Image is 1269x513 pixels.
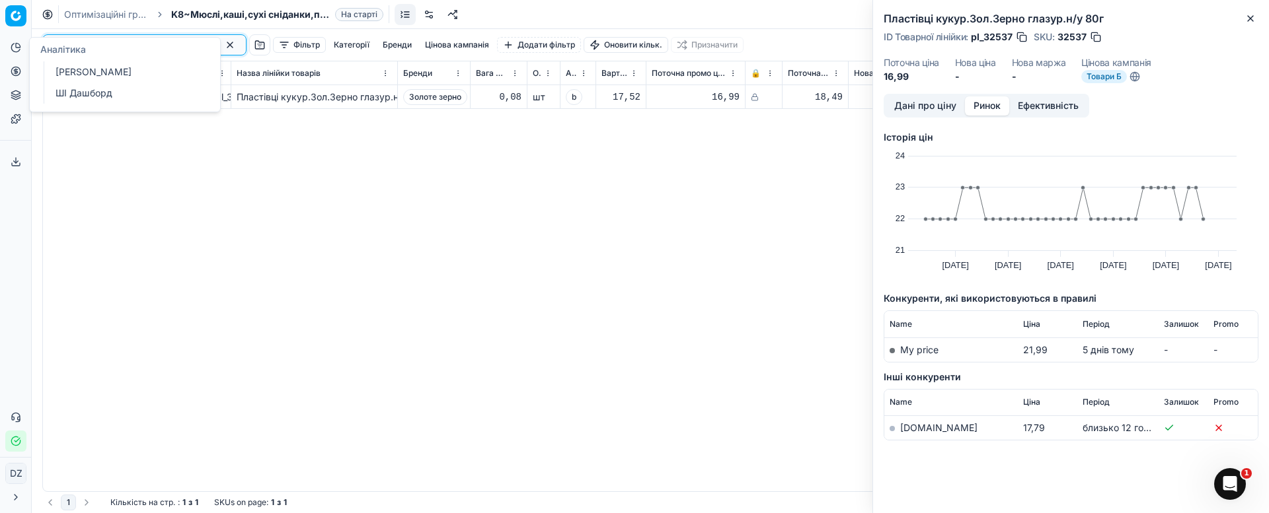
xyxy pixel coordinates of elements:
span: 1 [1241,468,1252,479]
span: 5 днів тому [1083,344,1134,355]
span: pl_32537 [971,30,1013,44]
h5: Інші конкуренти [884,370,1258,384]
button: 1 [61,495,76,510]
button: Go to next page [79,495,95,510]
h5: Історія цін [884,131,1258,144]
div: 0,08 [476,90,521,104]
button: Бренди [377,37,417,53]
div: - [854,90,909,104]
span: Залишок [1164,319,1199,329]
a: Оптимізаційні групи [64,8,149,21]
span: Атрибут товару [566,68,577,79]
text: [DATE] [1100,260,1126,270]
button: Ринок [965,96,1009,116]
span: 32537 [1057,30,1087,44]
span: Поточна ціна [788,68,829,79]
span: Період [1083,397,1110,407]
dt: Нова ціна [955,58,996,67]
text: 22 [896,213,905,223]
div: 18,49 [788,90,843,104]
span: Вартість [601,68,627,79]
span: 21,99 [1023,344,1048,355]
span: DZ [6,463,26,483]
span: Назва лінійки товарів [237,68,321,79]
span: My price [900,344,939,355]
text: 23 [896,182,905,191]
span: Залишок [1164,397,1199,407]
button: Оновити кільк. [584,37,668,53]
button: Дані про ціну [886,96,965,116]
button: Категорії [328,37,375,53]
span: SKUs on page : [214,497,268,508]
span: Ціна [1023,319,1040,329]
button: Go to previous page [42,495,58,510]
text: [DATE] [1153,260,1179,270]
iframe: Intercom live chat [1214,468,1246,500]
a: [DOMAIN_NAME] [900,422,978,433]
strong: з [188,497,192,508]
span: Бренди [403,68,432,79]
span: 🔒 [751,68,761,79]
span: Name [890,397,912,407]
div: Пластівці кукур.Зол.Зерно глазур.н/у 80г [237,90,392,104]
span: Нова ціна [854,68,892,79]
dt: Цінова кампанія [1081,58,1151,67]
span: Золоте зерно [403,89,467,105]
div: : [110,497,198,508]
span: b [566,89,582,105]
dd: - [955,70,996,83]
span: Період [1083,319,1110,329]
button: Додати фільтр [497,37,581,53]
span: Name [890,319,912,329]
h2: Пластівці кукур.Зол.Зерно глазур.н/у 80г [884,11,1258,26]
strong: з [277,497,281,508]
span: близько 12 годин тому [1083,422,1185,433]
button: Цінова кампанія [420,37,494,53]
td: - [1208,337,1258,362]
span: На старті [335,8,383,21]
button: Ефективність [1009,96,1087,116]
span: K8~Мюслі,каші,сухі сніданки,пластівці - tier_1 [171,8,330,21]
div: pl_32537 [215,90,225,104]
span: ID Товарної лінійки : [884,32,968,42]
span: 17,79 [1023,422,1045,433]
a: [PERSON_NAME] [50,63,204,81]
span: Поточна промо ціна [652,68,726,79]
div: 17,52 [601,90,640,104]
span: K8~Мюслі,каші,сухі сніданки,пластівці - tier_1На старті [171,8,383,21]
div: 16,99 [652,90,740,104]
td: - [1159,337,1208,362]
span: Товари Б [1081,70,1127,83]
span: Вага Net [476,68,508,79]
text: 21 [896,245,905,255]
span: Кількість на стр. [110,497,175,508]
a: ШІ Дашборд [50,84,204,102]
strong: 1 [195,497,198,508]
span: Одиниці виміру [533,68,541,79]
button: Призначити [671,37,744,53]
text: [DATE] [1048,260,1074,270]
text: [DATE] [942,260,968,270]
div: шт [533,90,555,104]
dt: Нова маржа [1012,58,1066,67]
text: 24 [896,151,905,160]
nav: pagination [42,495,95,510]
span: SKU : [1034,32,1055,42]
button: DZ [5,463,26,484]
dd: 16,99 [884,70,939,83]
dt: Поточна ціна [884,58,939,67]
button: Фільтр [273,37,326,53]
text: [DATE] [995,260,1021,270]
dd: - [1012,70,1066,83]
text: [DATE] [1205,260,1231,270]
span: Promo [1213,397,1239,407]
strong: 1 [182,497,186,508]
strong: 1 [271,497,274,508]
span: Аналітика [40,44,86,55]
strong: 1 [284,497,287,508]
span: Promo [1213,319,1239,329]
h5: Конкуренти, які використовуються в правилі [884,292,1258,305]
span: Ціна [1023,397,1040,407]
nav: breadcrumb [64,8,383,21]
